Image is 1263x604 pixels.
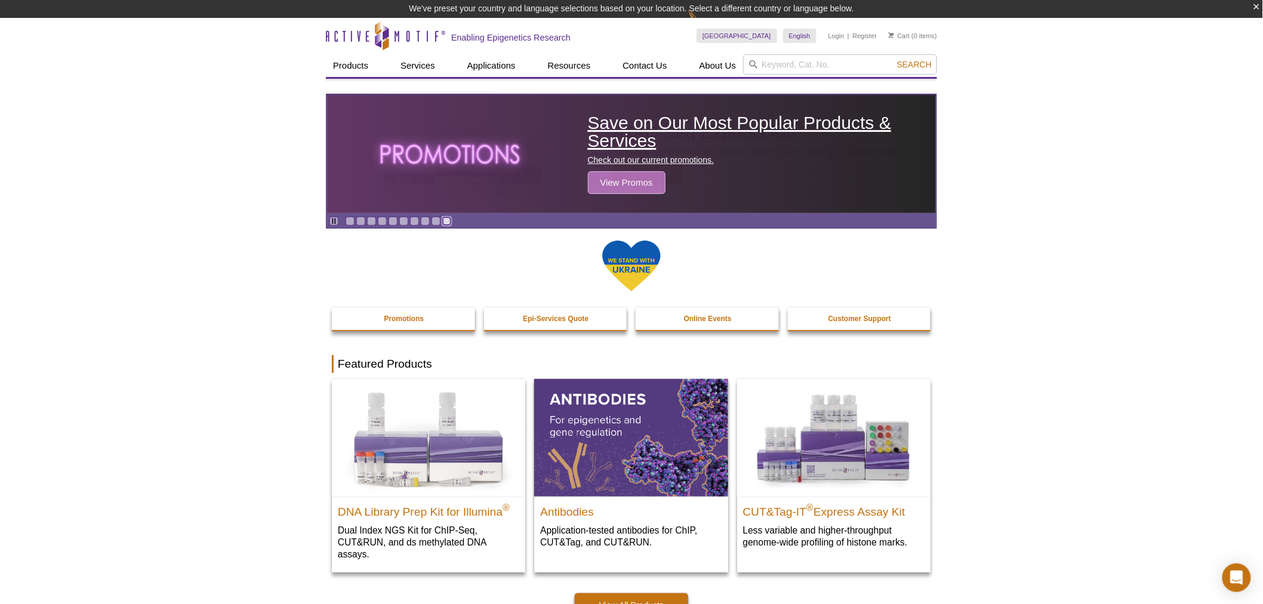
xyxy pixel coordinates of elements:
[393,54,442,77] a: Services
[356,217,365,226] a: Go to slide 2
[848,29,849,43] li: |
[828,315,891,323] strong: Customer Support
[743,500,925,518] h2: CUT&Tag-IT Express Assay Kit
[421,217,430,226] a: Go to slide 8
[889,32,894,38] img: Your Cart
[737,379,931,560] a: CUT&Tag-IT® Express Assay Kit CUT&Tag-IT®Express Assay Kit Less variable and higher-throughput ge...
[332,379,525,572] a: DNA Library Prep Kit for Illumina DNA Library Prep Kit for Illumina® Dual Index NGS Kit for ChIP-...
[346,217,355,226] a: Go to slide 1
[367,217,376,226] a: Go to slide 3
[338,524,519,560] p: Dual Index NGS Kit for ChIP-Seq, CUT&RUN, and ds methylated DNA assays.
[432,217,440,226] a: Go to slide 9
[329,217,338,226] a: Toggle autoplay
[332,307,476,330] a: Promotions
[588,114,930,150] h2: Save on Our Most Popular Products & Services
[541,54,598,77] a: Resources
[636,307,780,330] a: Online Events
[327,95,936,213] a: The word promotions written in all caps with a glowing effect Save on Our Most Popular Products &...
[534,379,728,560] a: All Antibodies Antibodies Application-tested antibodies for ChIP, CUT&Tag, and CUT&RUN.
[697,29,777,43] a: [GEOGRAPHIC_DATA]
[615,54,674,77] a: Contact Us
[743,54,937,75] input: Keyword, Cat. No.
[897,60,932,69] span: Search
[332,379,525,496] img: DNA Library Prep Kit for Illumina
[852,32,877,40] a: Register
[327,95,936,213] article: Save on Our Most Popular Products & Services
[523,315,589,323] strong: Epi-Services Quote
[743,524,925,548] p: Less variable and higher-throughput genome-wide profiling of histone marks​.
[451,32,571,43] h2: Enabling Epigenetics Research
[783,29,817,43] a: English
[540,524,722,548] p: Application-tested antibodies for ChIP, CUT&Tag, and CUT&RUN.
[1222,563,1251,592] div: Open Intercom Messenger
[372,124,530,184] img: The word promotions written in all caps with a glowing effect
[399,217,408,226] a: Go to slide 6
[684,315,732,323] strong: Online Events
[332,355,931,373] h2: Featured Products
[692,54,744,77] a: About Us
[410,217,419,226] a: Go to slide 7
[389,217,398,226] a: Go to slide 5
[588,171,666,194] span: View Promos
[384,315,424,323] strong: Promotions
[828,32,845,40] a: Login
[688,9,720,37] img: Change Here
[889,29,937,43] li: (0 items)
[806,503,814,513] sup: ®
[737,379,931,496] img: CUT&Tag-IT® Express Assay Kit
[378,217,387,226] a: Go to slide 4
[534,379,728,496] img: All Antibodies
[484,307,629,330] a: Epi-Services Quote
[540,500,722,518] h2: Antibodies
[338,500,519,518] h2: DNA Library Prep Kit for Illumina
[460,54,523,77] a: Applications
[588,155,930,165] p: Check out our current promotions.
[889,32,910,40] a: Cart
[442,217,451,226] a: Go to slide 10
[326,54,375,77] a: Products
[788,307,932,330] a: Customer Support
[894,59,935,70] button: Search
[503,503,510,513] sup: ®
[602,239,661,292] img: We Stand With Ukraine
